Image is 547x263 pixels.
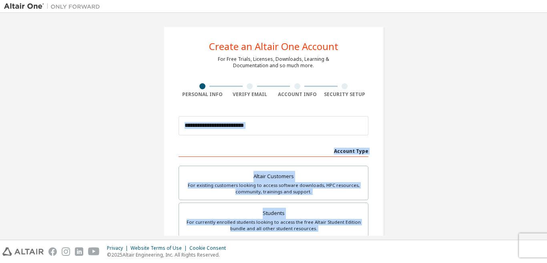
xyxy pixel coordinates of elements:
img: Altair One [4,2,104,10]
div: Create an Altair One Account [209,42,338,51]
div: Security Setup [321,91,369,98]
p: © 2025 Altair Engineering, Inc. All Rights Reserved. [107,251,231,258]
div: For existing customers looking to access software downloads, HPC resources, community, trainings ... [184,182,363,195]
div: Website Terms of Use [131,245,189,251]
img: linkedin.svg [75,247,83,256]
div: Account Type [179,144,368,157]
div: Account Info [273,91,321,98]
img: facebook.svg [48,247,57,256]
div: Personal Info [179,91,226,98]
img: altair_logo.svg [2,247,44,256]
img: youtube.svg [88,247,100,256]
div: For currently enrolled students looking to access the free Altair Student Edition bundle and all ... [184,219,363,232]
img: instagram.svg [62,247,70,256]
div: Altair Customers [184,171,363,182]
div: Cookie Consent [189,245,231,251]
div: Students [184,208,363,219]
div: Verify Email [226,91,274,98]
div: For Free Trials, Licenses, Downloads, Learning & Documentation and so much more. [218,56,329,69]
div: Privacy [107,245,131,251]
